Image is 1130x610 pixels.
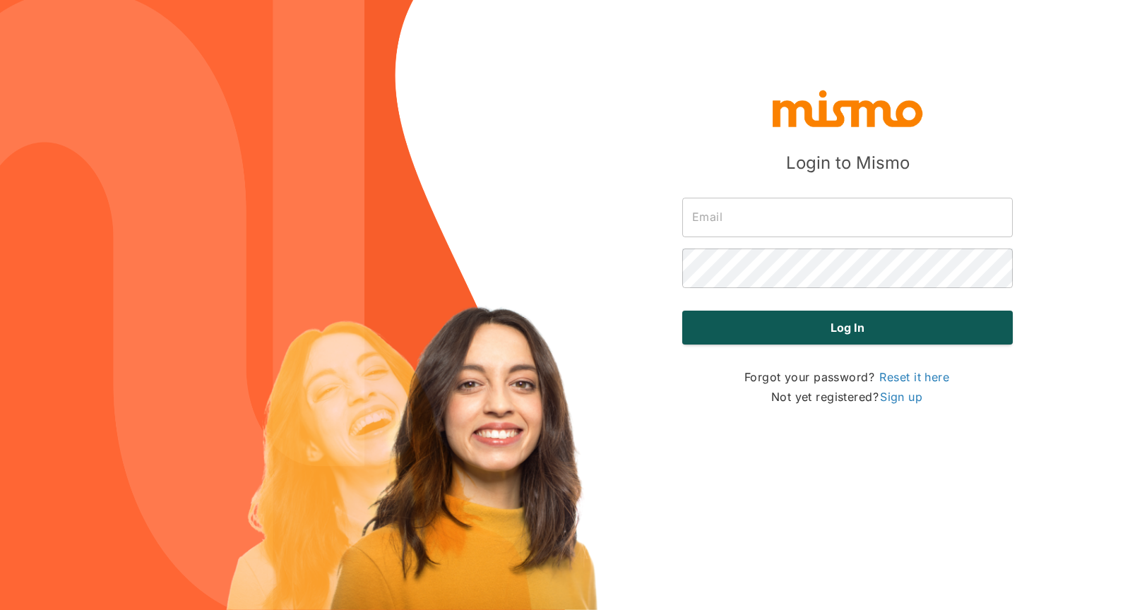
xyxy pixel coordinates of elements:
[771,387,924,407] p: Not yet registered?
[770,87,925,129] img: logo
[879,388,924,405] a: Sign up
[878,369,951,385] a: Reset it here
[682,198,1013,237] input: Email
[786,152,910,174] h5: Login to Mismo
[744,367,951,387] p: Forgot your password?
[682,311,1013,345] button: Log in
